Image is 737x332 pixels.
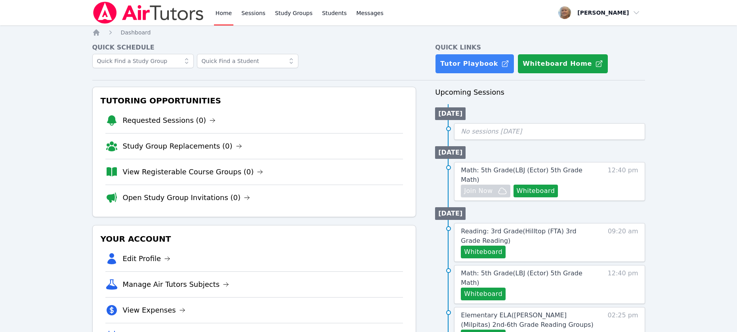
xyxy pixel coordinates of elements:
span: 12:40 pm [608,269,638,300]
a: Open Study Group Invitations (0) [123,192,250,203]
h4: Quick Schedule [92,43,416,52]
a: Edit Profile [123,253,171,264]
button: Whiteboard [461,246,506,258]
span: Messages [356,9,384,17]
a: Reading: 3rd Grade(Hilltop (FTA) 3rd Grade Reading) [461,227,594,246]
input: Quick Find a Student [197,54,298,68]
span: Math: 5th Grade ( LBJ (Ector) 5th Grade Math ) [461,166,582,183]
h4: Quick Links [435,43,645,52]
button: Whiteboard Home [517,54,608,74]
img: Air Tutors [92,2,204,24]
input: Quick Find a Study Group [92,54,194,68]
span: Reading: 3rd Grade ( Hilltop (FTA) 3rd Grade Reading ) [461,227,576,244]
span: No sessions [DATE] [461,128,522,135]
h3: Your Account [99,232,410,246]
a: Study Group Replacements (0) [123,141,242,152]
button: Whiteboard [461,288,506,300]
a: Elementary ELA([PERSON_NAME] (Milpitas) 2nd-6th Grade Reading Groups) [461,311,594,330]
a: Dashboard [121,29,151,36]
li: [DATE] [435,107,466,120]
a: View Registerable Course Groups (0) [123,166,263,177]
span: 09:20 am [608,227,638,258]
button: Whiteboard [514,185,558,197]
a: Manage Air Tutors Subjects [123,279,229,290]
a: Tutor Playbook [435,54,514,74]
a: View Expenses [123,305,185,316]
span: 12:40 pm [608,166,638,197]
li: [DATE] [435,146,466,159]
a: Math: 5th Grade(LBJ (Ector) 5th Grade Math) [461,269,594,288]
button: Join Now [461,185,510,197]
h3: Tutoring Opportunities [99,93,410,108]
li: [DATE] [435,207,466,220]
a: Requested Sessions (0) [123,115,216,126]
span: Join Now [464,186,493,196]
nav: Breadcrumb [92,29,645,36]
a: Math: 5th Grade(LBJ (Ector) 5th Grade Math) [461,166,594,185]
span: Elementary ELA ( [PERSON_NAME] (Milpitas) 2nd-6th Grade Reading Groups ) [461,311,593,328]
h3: Upcoming Sessions [435,87,645,98]
span: Math: 5th Grade ( LBJ (Ector) 5th Grade Math ) [461,269,582,286]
